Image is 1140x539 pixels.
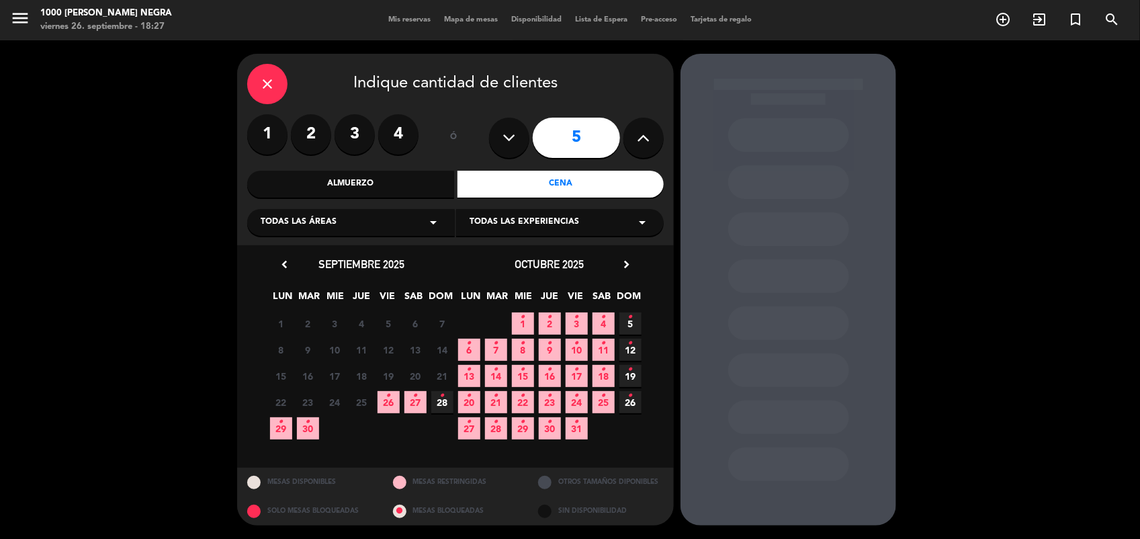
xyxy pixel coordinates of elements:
i: chevron_left [277,257,292,272]
label: 4 [378,114,419,155]
span: SAB [403,288,425,310]
span: 9 [297,339,319,361]
div: 1000 [PERSON_NAME] Negra [40,7,172,20]
span: Tarjetas de regalo [684,16,758,24]
span: 22 [512,391,534,413]
i: • [467,359,472,380]
span: 13 [404,339,427,361]
span: 3 [324,313,346,335]
span: 20 [458,391,480,413]
span: 30 [539,417,561,440]
span: 6 [458,339,480,361]
i: • [574,359,579,380]
div: Almuerzo [247,171,454,198]
span: 10 [566,339,588,361]
div: MESAS DISPONIBLES [237,468,383,497]
span: 19 [378,365,400,387]
span: Pre-acceso [634,16,684,24]
div: MESAS RESTRINGIDAS [383,468,529,497]
span: MAR [486,288,509,310]
span: 14 [431,339,453,361]
span: 26 [619,391,642,413]
span: 22 [270,391,292,413]
div: viernes 26. septiembre - 18:27 [40,20,172,34]
i: turned_in_not [1067,11,1084,28]
span: 27 [404,391,427,413]
span: MAR [298,288,320,310]
span: 29 [512,417,534,440]
div: ó [432,114,476,161]
span: 5 [378,313,400,335]
i: • [547,306,552,328]
i: • [547,333,552,354]
i: • [521,411,525,433]
i: • [467,411,472,433]
i: • [628,385,633,407]
span: MIE [513,288,535,310]
i: • [547,359,552,380]
i: • [628,333,633,354]
span: 23 [297,391,319,413]
button: menu [10,8,30,33]
span: Mapa de mesas [437,16,505,24]
i: exit_to_app [1031,11,1047,28]
i: • [521,359,525,380]
span: 24 [324,391,346,413]
span: 17 [566,365,588,387]
label: 3 [335,114,375,155]
span: 17 [324,365,346,387]
span: 16 [539,365,561,387]
span: 20 [404,365,427,387]
span: 12 [619,339,642,361]
span: LUN [460,288,482,310]
span: 13 [458,365,480,387]
i: • [494,411,498,433]
i: • [494,385,498,407]
span: JUE [351,288,373,310]
i: • [494,333,498,354]
span: 18 [351,365,373,387]
i: search [1104,11,1120,28]
span: 7 [485,339,507,361]
i: • [601,306,606,328]
i: add_circle_outline [995,11,1011,28]
span: JUE [539,288,561,310]
i: • [574,385,579,407]
span: 7 [431,313,453,335]
span: VIE [377,288,399,310]
span: Mis reservas [382,16,437,24]
span: 27 [458,417,480,440]
div: Cena [457,171,664,198]
span: 15 [512,365,534,387]
span: 25 [351,391,373,413]
span: 21 [485,391,507,413]
i: • [413,385,418,407]
i: • [279,411,283,433]
span: 16 [297,365,319,387]
span: 2 [297,313,319,335]
span: 11 [593,339,615,361]
span: 18 [593,365,615,387]
i: • [467,333,472,354]
span: 23 [539,391,561,413]
div: SOLO MESAS BLOQUEADAS [237,497,383,526]
span: Disponibilidad [505,16,568,24]
span: MIE [324,288,347,310]
i: • [628,306,633,328]
i: • [574,333,579,354]
span: 31 [566,417,588,440]
span: 1 [512,313,534,335]
span: 9 [539,339,561,361]
span: 28 [485,417,507,440]
div: SIN DISPONIBILIDAD [528,497,674,526]
i: • [601,359,606,380]
span: Todas las experiencias [470,216,579,229]
i: • [467,385,472,407]
i: close [259,76,275,92]
span: 25 [593,391,615,413]
span: DOM [429,288,451,310]
span: 19 [619,365,642,387]
i: • [386,385,391,407]
span: 14 [485,365,507,387]
span: 24 [566,391,588,413]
